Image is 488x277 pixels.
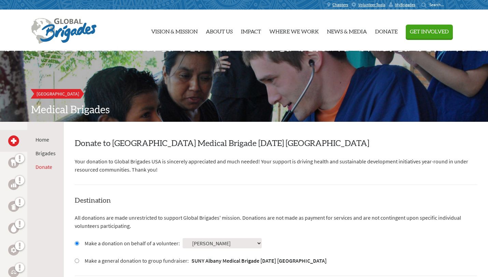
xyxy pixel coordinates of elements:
img: Medical [11,138,16,144]
a: Where We Work [269,13,319,48]
a: Public Health [8,201,19,212]
a: Home [35,136,49,143]
h4: Destination [75,196,477,205]
label: Make a donation on behalf of a volunteer: [85,239,180,247]
a: Impact [241,13,261,48]
input: Search... [429,2,449,7]
span: Get Involved [410,29,449,34]
li: Home [35,135,56,144]
p: All donations are made unrestricted to support Global Brigades' mission. Donations are not made a... [75,214,477,230]
img: Global Brigades Logo [31,18,97,44]
a: Donate [375,13,398,48]
a: Medical [8,135,19,146]
label: Make a general donation to group fundraiser: [85,257,327,265]
img: Water [11,224,16,232]
a: Water [8,223,19,234]
img: Engineering [11,247,16,253]
img: Business [11,182,16,187]
a: Donate [35,163,52,170]
img: Legal Empowerment [11,270,16,274]
a: Dental [8,157,19,168]
span: MyBrigades [395,2,415,8]
h2: Medical Brigades [31,104,457,116]
a: [GEOGRAPHIC_DATA] [31,89,85,99]
p: Your donation to Global Brigades USA is sincerely appreciated and much needed! Your support is dr... [75,157,477,174]
a: About Us [206,13,233,48]
span: Chapters [332,2,348,8]
a: Engineering [8,245,19,256]
a: News & Media [327,13,367,48]
button: Get Involved [406,25,453,39]
span: [GEOGRAPHIC_DATA] [37,91,79,97]
li: Brigades [35,149,56,157]
li: Donate [35,163,56,171]
span: Volunteer Tools [358,2,385,8]
img: Dental [11,159,16,166]
a: Brigades [35,150,56,157]
h2: Donate to [GEOGRAPHIC_DATA] Medical Brigade [DATE] [GEOGRAPHIC_DATA] [75,138,477,149]
img: Public Health [11,203,16,210]
a: Business [8,179,19,190]
strong: SUNY Albany Medical Brigade [DATE] [GEOGRAPHIC_DATA] [191,257,327,264]
a: Vision & Mission [151,13,198,48]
